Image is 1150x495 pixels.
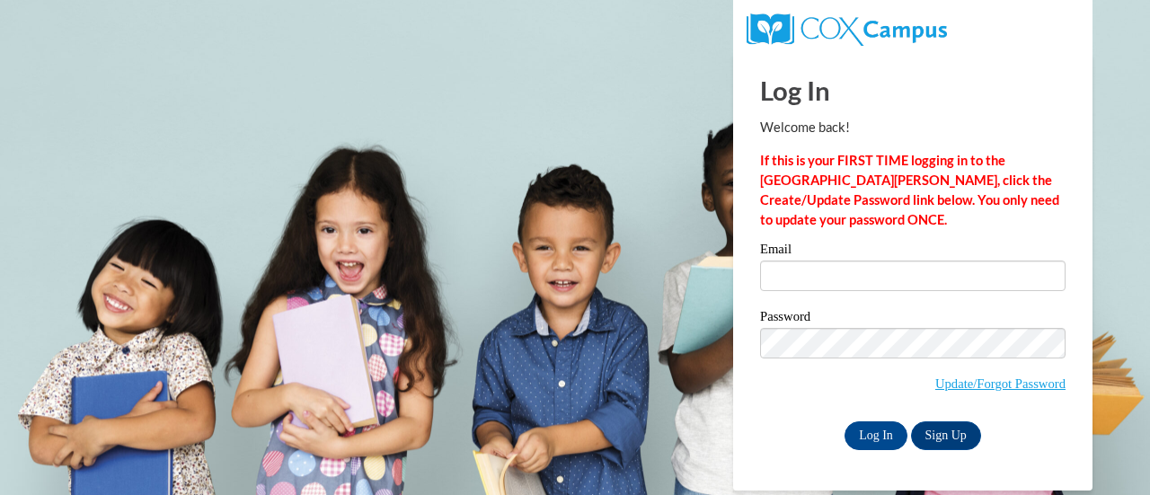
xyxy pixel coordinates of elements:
label: Email [760,243,1066,261]
strong: If this is your FIRST TIME logging in to the [GEOGRAPHIC_DATA][PERSON_NAME], click the Create/Upd... [760,153,1059,227]
p: Welcome back! [760,118,1066,137]
input: Log In [845,421,907,450]
img: COX Campus [747,13,947,46]
h1: Log In [760,72,1066,109]
a: Sign Up [911,421,981,450]
a: COX Campus [747,21,947,36]
label: Password [760,310,1066,328]
a: Update/Forgot Password [935,376,1066,391]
